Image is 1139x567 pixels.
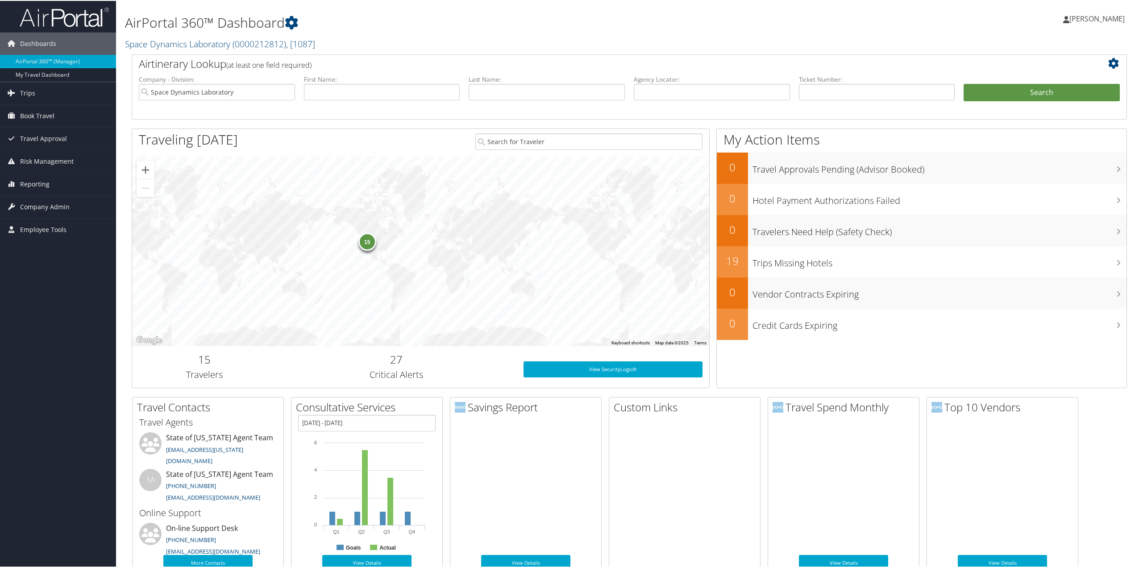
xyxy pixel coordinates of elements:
li: State of [US_STATE] Agent Team [135,431,281,468]
h2: Travel Contacts [137,399,283,414]
text: Q1 [333,528,340,534]
button: Zoom out [137,178,154,196]
h3: Travelers Need Help (Safety Check) [752,220,1127,237]
h2: 27 [283,351,510,366]
text: Q4 [408,528,415,534]
h3: Travel Approvals Pending (Advisor Booked) [752,158,1127,175]
a: [PHONE_NUMBER] [166,481,216,489]
label: First Name: [304,74,460,83]
div: 15 [358,232,376,250]
button: Zoom in [137,160,154,178]
text: Q2 [358,528,365,534]
span: Dashboards [20,32,56,54]
tspan: 4 [314,466,317,472]
img: domo-logo.png [773,401,783,412]
a: 19Trips Missing Hotels [717,245,1127,277]
span: [PERSON_NAME] [1069,13,1125,23]
img: domo-logo.png [455,401,466,412]
span: Reporting [20,172,50,195]
span: ( 0000212812 ) [233,37,286,49]
a: [PERSON_NAME] [1063,4,1134,31]
tspan: 0 [314,521,317,526]
h2: Savings Report [455,399,601,414]
label: Agency Locator: [634,74,790,83]
input: Search for Traveler [475,132,703,149]
span: Trips [20,81,35,103]
span: Company Admin [20,195,70,217]
h2: 0 [717,221,748,236]
a: 0Vendor Contracts Expiring [717,277,1127,308]
a: 0Hotel Payment Authorizations Failed [717,183,1127,214]
span: Risk Management [20,149,74,172]
span: Map data ©2025 [655,339,689,344]
h3: Credit Cards Expiring [752,314,1127,331]
span: Employee Tools [20,218,67,240]
tspan: 2 [314,493,317,499]
a: Open this area in Google Maps (opens a new window) [134,334,164,345]
h3: Online Support [139,506,277,518]
a: [EMAIL_ADDRESS][US_STATE][DOMAIN_NAME] [166,445,243,464]
h2: 0 [717,190,748,205]
a: 0Credit Cards Expiring [717,308,1127,339]
h2: Custom Links [614,399,760,414]
a: View SecurityLogic® [524,360,703,377]
h3: Hotel Payment Authorizations Failed [752,189,1127,206]
h3: Travelers [139,368,270,380]
h3: Vendor Contracts Expiring [752,283,1127,300]
h2: Top 10 Vendors [931,399,1078,414]
h1: AirPortal 360™ Dashboard [125,12,798,31]
a: [EMAIL_ADDRESS][DOMAIN_NAME] [166,493,260,501]
tspan: 6 [314,439,317,444]
a: Terms (opens in new tab) [694,339,707,344]
h3: Trips Missing Hotels [752,252,1127,269]
div: SA [139,468,162,490]
a: 0Travelers Need Help (Safety Check) [717,214,1127,245]
h2: 0 [717,159,748,174]
span: Book Travel [20,104,54,126]
img: airportal-logo.png [20,6,109,27]
a: [PHONE_NUMBER] [166,535,216,543]
img: domo-logo.png [931,401,942,412]
h3: Travel Agents [139,415,277,428]
h2: Airtinerary Lookup [139,55,1037,70]
h1: My Action Items [717,129,1127,148]
a: [EMAIL_ADDRESS][DOMAIN_NAME] [166,546,260,555]
h2: 15 [139,351,270,366]
span: (at least one field required) [226,59,312,69]
a: 0Travel Approvals Pending (Advisor Booked) [717,152,1127,183]
button: Search [964,83,1120,101]
h3: Critical Alerts [283,368,510,380]
a: Space Dynamics Laboratory [125,37,315,49]
label: Last Name: [469,74,625,83]
span: , [ 1087 ] [286,37,315,49]
text: Q3 [383,528,390,534]
h2: Travel Spend Monthly [773,399,919,414]
label: Company - Division: [139,74,295,83]
h2: Consultative Services [296,399,442,414]
label: Ticket Number: [799,74,955,83]
text: Goals [346,544,361,550]
h2: 19 [717,252,748,268]
text: Actual [379,544,396,550]
span: Travel Approval [20,127,67,149]
button: Keyboard shortcuts [611,339,650,345]
img: Google [134,334,164,345]
li: State of [US_STATE] Agent Team [135,468,281,505]
h1: Traveling [DATE] [139,129,238,148]
li: On-line Support Desk [135,522,281,559]
h2: 0 [717,284,748,299]
h2: 0 [717,315,748,330]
